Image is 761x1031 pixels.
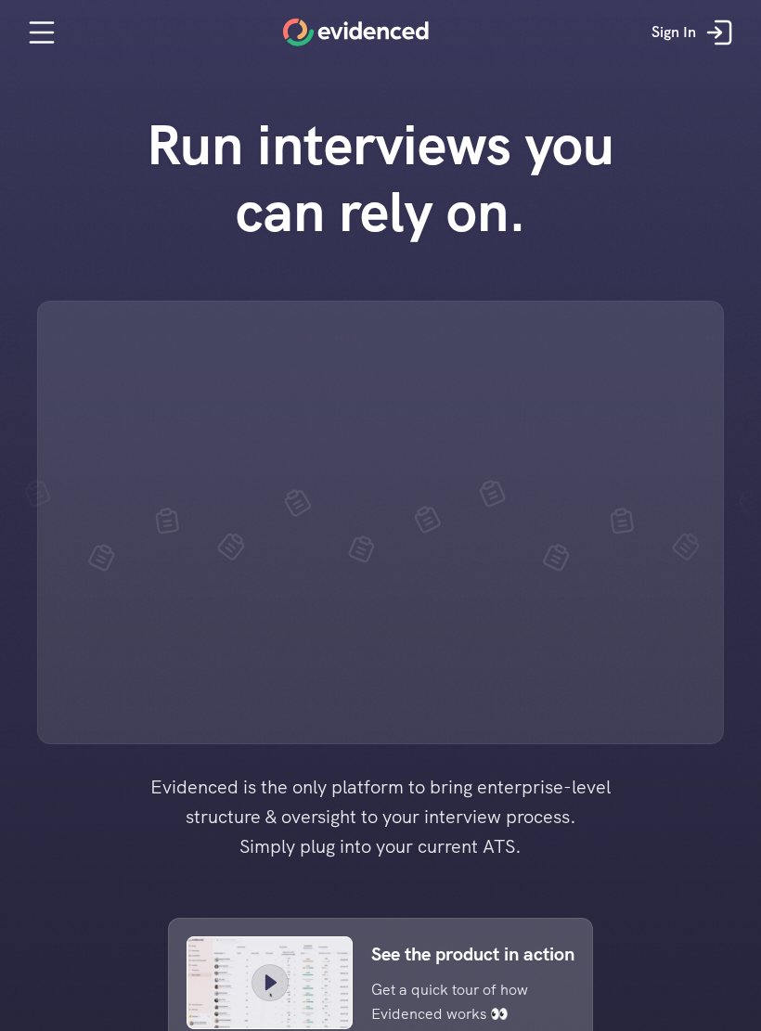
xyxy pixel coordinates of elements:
h4: Evidenced is the only platform to bring enterprise-level structure & oversight to your interview ... [121,772,640,861]
p: Sign In [651,20,696,45]
a: Sign In [638,5,752,60]
a: Home [283,19,429,46]
p: See the product in action [371,939,574,969]
p: Get a quick tour of how Evidenced works 👀 [371,978,547,1025]
h1: Run interviews you can rely on. [116,111,645,245]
